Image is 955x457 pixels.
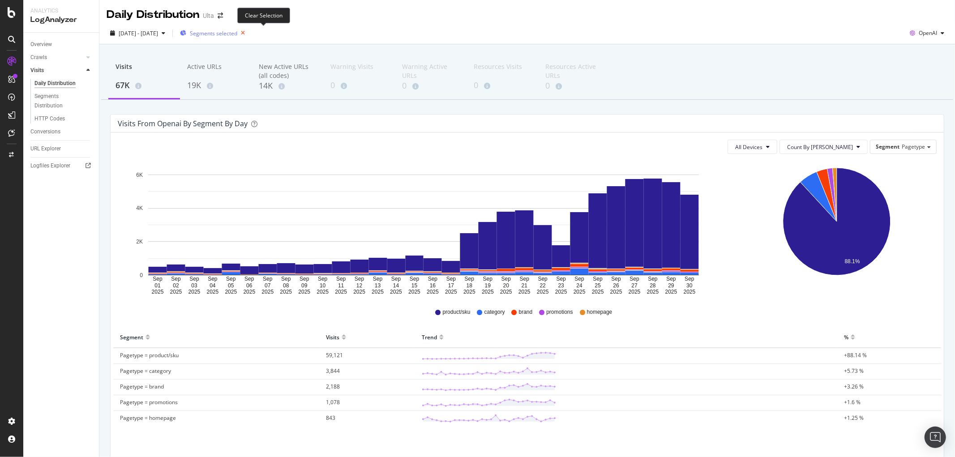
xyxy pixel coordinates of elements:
button: All Devices [728,140,777,154]
div: % [844,330,848,344]
text: 02 [173,282,179,289]
div: arrow-right-arrow-left [218,13,223,19]
span: +1.6 % [844,398,861,406]
div: New Active URLs (all codes) [259,62,316,80]
div: Logfiles Explorer [30,161,70,171]
button: OpenAI [906,26,948,40]
text: 4K [136,205,143,212]
text: 16 [430,282,436,289]
span: Pagetype = promotions [120,398,178,406]
text: 2025 [574,289,586,295]
text: Sep [557,276,566,282]
text: 03 [191,282,197,289]
span: Pagetype = homepage [120,414,176,422]
div: Resources Visits [474,62,531,79]
text: 21 [522,282,528,289]
div: Open Intercom Messenger [925,427,946,448]
text: 18 [467,282,473,289]
span: OpenAI [919,29,937,37]
div: Daily Distribution [34,79,76,88]
text: 2025 [280,289,292,295]
text: Sep [226,276,236,282]
text: 88.1% [844,258,860,265]
span: product/sku [443,308,471,316]
div: Analytics [30,7,92,15]
button: [DATE] - [DATE] [107,26,169,40]
text: 2025 [207,289,219,295]
div: 19K [187,80,244,91]
text: 15 [411,282,418,289]
text: 2025 [372,289,384,295]
text: 2025 [610,289,622,295]
text: Sep [630,276,639,282]
a: Logfiles Explorer [30,161,93,171]
div: Segment [120,330,143,344]
text: Sep [263,276,273,282]
text: 2025 [518,289,531,295]
text: 20 [503,282,510,289]
div: Visits [30,66,44,75]
text: 2025 [317,289,329,295]
text: 10 [320,282,326,289]
text: 2025 [665,289,677,295]
a: Overview [30,40,93,49]
a: Daily Distribution [34,79,93,88]
text: Sep [153,276,163,282]
text: Sep [355,276,364,282]
text: Sep [391,276,401,282]
button: Count By [PERSON_NAME] [779,140,868,154]
text: Sep [410,276,420,282]
span: promotions [546,308,573,316]
text: 2025 [170,289,182,295]
div: 67K [116,80,173,91]
text: 2025 [445,289,457,295]
text: Sep [244,276,254,282]
span: 843 [326,414,335,422]
div: HTTP Codes [34,114,65,124]
svg: A chart. [739,161,935,295]
text: 25 [595,282,601,289]
text: 2025 [629,289,641,295]
text: Sep [501,276,511,282]
text: 0 [140,272,143,278]
text: Sep [648,276,658,282]
div: 14K [259,80,316,92]
text: 29 [668,282,674,289]
text: Sep [300,276,309,282]
text: Sep [465,276,475,282]
text: 11 [338,282,344,289]
div: 0 [545,80,603,92]
text: 28 [650,282,656,289]
span: Pagetype = brand [120,383,164,390]
div: URL Explorer [30,144,61,154]
text: 2025 [188,289,201,295]
div: Warning Active URLs [402,62,459,80]
text: 24 [577,282,583,289]
div: Resources Active URLs [545,62,603,80]
text: 2025 [335,289,347,295]
text: 23 [558,282,565,289]
text: 01 [154,282,161,289]
span: homepage [587,308,612,316]
text: 06 [246,282,253,289]
text: Sep [428,276,438,282]
span: +88.14 % [844,351,867,359]
text: 09 [301,282,308,289]
button: Segments selected [176,26,248,40]
text: 2025 [647,289,659,295]
text: 2025 [555,289,567,295]
text: 2025 [390,289,402,295]
span: +3.26 % [844,383,864,390]
a: Crawls [30,53,84,62]
text: 2025 [243,289,255,295]
text: Sep [666,276,676,282]
text: 22 [540,282,546,289]
span: Count By Day [787,143,853,151]
div: 0 [474,80,531,91]
text: 08 [283,282,289,289]
text: 27 [631,282,638,289]
text: 2025 [353,289,365,295]
a: HTTP Codes [34,114,93,124]
span: All Devices [735,143,762,151]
